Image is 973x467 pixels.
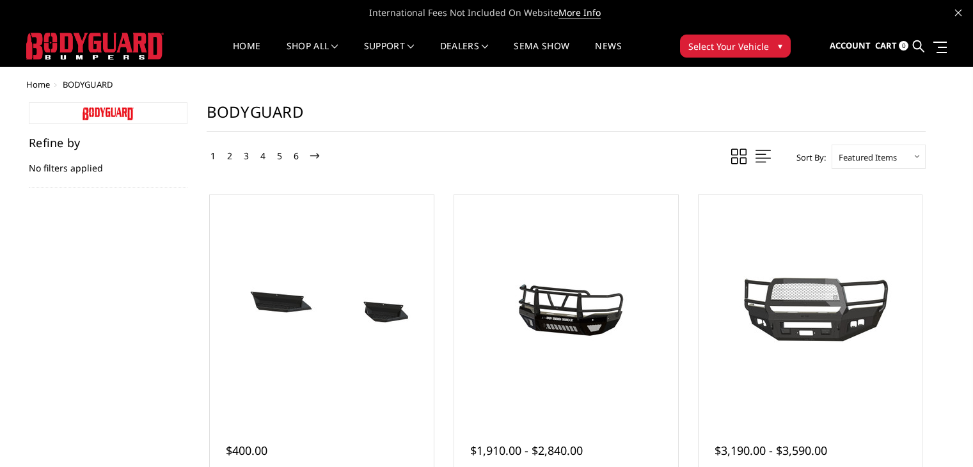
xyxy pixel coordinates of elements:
[290,148,302,164] a: 6
[702,198,919,416] a: 2019-2025 Ram 2500-3500 - A2 Series - Extreme Front Bumper (winch mount)
[213,198,431,416] a: Bronco Drop Steps - Set of 4 (Steps and Pads only) Bronco Drop Steps - Set of 4 (Steps and Pads o...
[715,443,827,458] span: $3,190.00 - $3,590.00
[688,40,769,53] span: Select Your Vehicle
[274,148,285,164] a: 5
[899,41,908,51] span: 0
[83,107,134,120] img: bodyguard-logoonly-red_1544544210__99040.original.jpg
[830,29,871,63] a: Account
[778,39,782,52] span: ▾
[514,42,569,67] a: SEMA Show
[287,42,338,67] a: shop all
[595,42,621,67] a: News
[875,40,897,51] span: Cart
[233,42,260,67] a: Home
[29,137,187,188] div: No filters applied
[26,33,164,59] img: BODYGUARD BUMPERS
[875,29,908,63] a: Cart 0
[457,198,675,416] a: 2019-2025 Ram 2500-3500 - T2 Series - Extreme Front Bumper (receiver or winch) 2019-2025 Ram 2500...
[830,40,871,51] span: Account
[63,79,113,90] span: BODYGUARD
[440,42,489,67] a: Dealers
[789,148,826,167] label: Sort By:
[708,261,912,353] img: 2019-2025 Ram 2500-3500 - A2 Series - Extreme Front Bumper (winch mount)
[364,42,415,67] a: Support
[241,148,252,164] a: 3
[207,102,926,132] h1: BODYGUARD
[224,148,235,164] a: 2
[257,148,269,164] a: 4
[680,35,791,58] button: Select Your Vehicle
[226,443,267,458] span: $400.00
[207,148,219,164] a: 1
[470,443,583,458] span: $1,910.00 - $2,840.00
[26,79,50,90] a: Home
[464,259,668,355] img: 2019-2025 Ram 2500-3500 - T2 Series - Extreme Front Bumper (receiver or winch)
[29,137,187,148] h5: Refine by
[558,6,601,19] a: More Info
